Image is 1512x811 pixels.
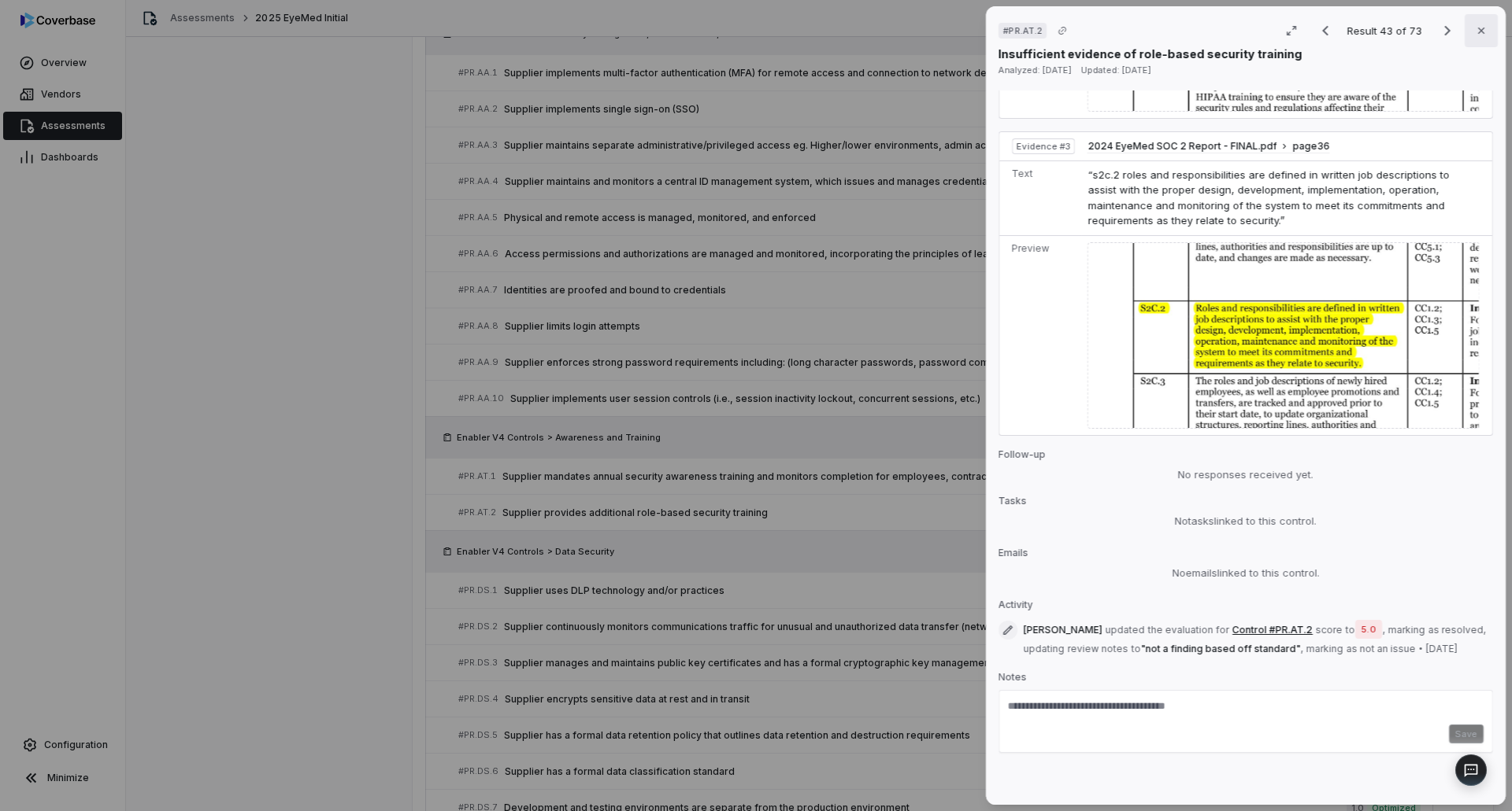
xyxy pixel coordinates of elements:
[1141,643,1301,654] span: " not a finding based off standard "
[1432,21,1463,40] button: Next result
[1388,624,1425,636] span: marking
[999,160,1081,235] td: Text
[999,65,1072,76] span: Analyzed: [DATE]
[999,448,1493,467] p: Follow-up
[1175,514,1317,528] span: No tasks linked to this control.
[1292,140,1329,153] span: page 36
[999,547,1493,566] p: Emails
[1081,65,1151,76] span: Updated: [DATE]
[1355,620,1382,639] span: 5.0
[1068,643,1128,655] span: review notes
[1024,643,1065,655] span: updating
[999,671,1493,690] p: Notes
[999,235,1081,435] td: Preview
[999,46,1303,62] p: Insufficient evidence of role-based security training
[1382,624,1384,636] span: ,
[1132,643,1141,654] span: to
[1173,566,1320,580] span: No emails linked to this control.
[1347,22,1425,39] p: Result 43 of 73
[1301,643,1303,654] span: ,
[1347,643,1416,655] span: as not an issue
[999,599,1493,617] p: Activity
[1426,643,1458,655] span: [DATE]
[1017,140,1070,153] span: Evidence # 3
[999,467,1493,483] div: No responses received yet.
[1088,140,1277,153] span: 2024 EyeMed SOC 2 Report - FINAL.pdf
[1024,624,1102,636] span: [PERSON_NAME]
[1232,624,1313,636] button: Control #PR.AT.2
[1088,140,1329,153] button: 2024 EyeMed SOC 2 Report - FINAL.pdfpage36
[1003,24,1042,37] span: # PR.AT.2
[1148,624,1229,636] span: the evaluation for
[1419,642,1423,654] span: •
[1428,624,1485,636] span: as resolved ,
[1088,168,1449,227] span: “s2c.2 roles and responsibilities are defined in written job descriptions to assist with the prop...
[1088,242,1480,429] img: fb8f072d818749149eaf5790e52d7503_original.jpg_w1200.jpg
[1316,624,1343,636] span: score
[1310,21,1341,40] button: Previous result
[1048,17,1077,45] button: Copy link
[1346,624,1355,636] span: to
[1106,624,1145,636] span: updated
[999,495,1493,514] p: Tasks
[1306,643,1343,655] span: marking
